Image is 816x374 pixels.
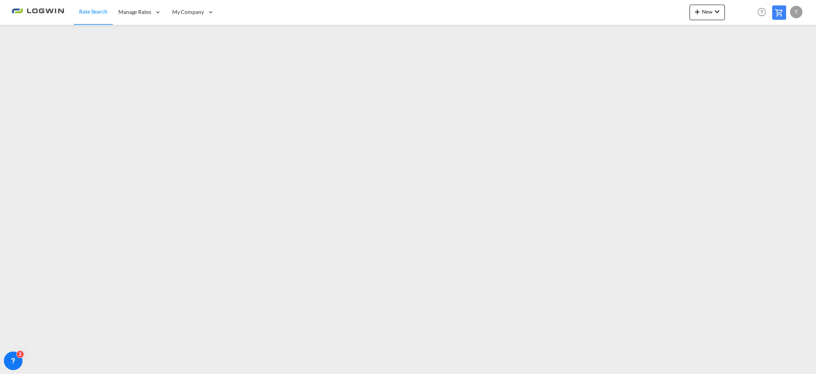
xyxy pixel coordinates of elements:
[693,9,722,15] span: New
[712,7,722,16] md-icon: icon-chevron-down
[12,3,64,21] img: 2761ae10d95411efa20a1f5e0282d2d7.png
[693,7,702,16] md-icon: icon-plus 400-fg
[118,8,151,16] span: Manage Rates
[79,8,107,15] span: Rate Search
[690,5,725,20] button: icon-plus 400-fgNewicon-chevron-down
[755,5,768,19] span: Help
[790,6,802,18] div: T
[172,8,204,16] span: My Company
[755,5,772,19] div: Help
